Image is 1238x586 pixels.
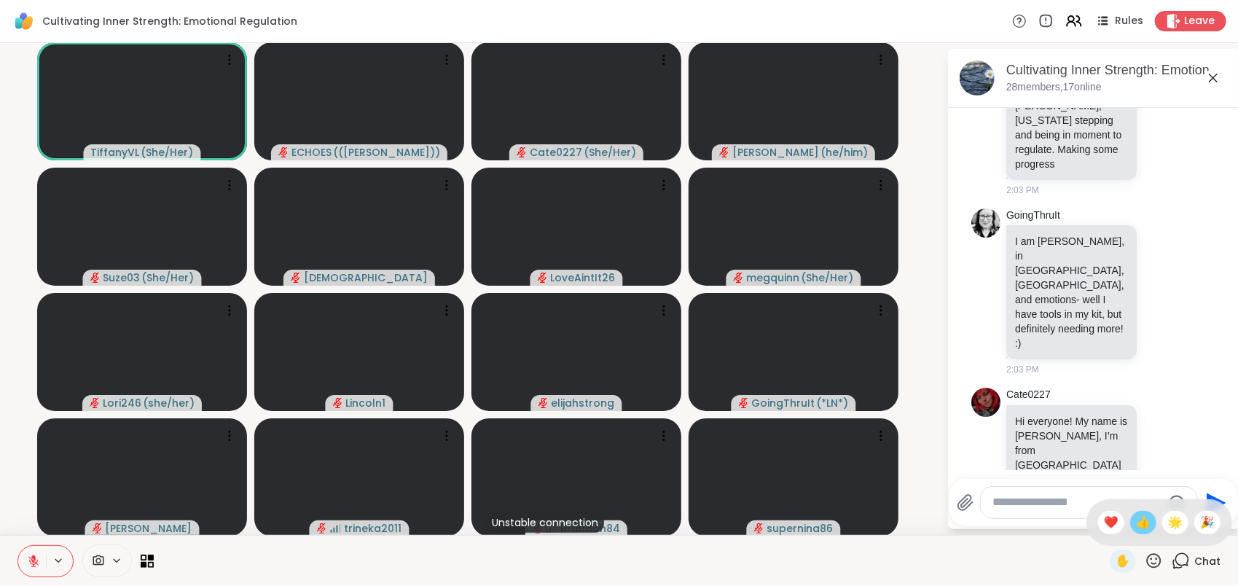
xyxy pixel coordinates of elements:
[1168,494,1186,512] button: Emoji picker
[971,388,1000,417] img: https://sharewell-space-live.sfo3.digitaloceanspaces.com/user-generated/c978fef2-f455-4e41-be1e-c...
[333,145,440,160] span: ( ([PERSON_NAME]) )
[517,147,527,157] span: audio-muted
[1006,208,1060,223] a: GoingThruIt
[1015,98,1128,171] p: [PERSON_NAME], [US_STATE] stepping and being in moment to regulate. Making some progress
[1015,234,1128,351] p: I am [PERSON_NAME], in [GEOGRAPHIC_DATA], [GEOGRAPHIC_DATA], and emotions- well I have tools in m...
[971,208,1000,238] img: https://sharewell-space-live.sfo3.digitaloceanspaces.com/user-generated/3be00ded-bc49-408e-8953-1...
[1006,80,1102,95] p: 28 members, 17 online
[732,145,819,160] span: [PERSON_NAME]
[754,523,764,534] span: audio-muted
[103,396,141,410] span: Lori246
[802,270,854,285] span: ( She/Her )
[345,521,402,536] span: trineka2011
[142,270,195,285] span: ( She/Her )
[93,523,103,534] span: audio-muted
[1116,552,1130,570] span: ✋
[317,523,327,534] span: audio-muted
[739,398,749,408] span: audio-muted
[552,396,615,410] span: elijahstrong
[103,270,141,285] span: Suze03
[1104,514,1118,531] span: ❤️
[1006,363,1039,376] span: 2:03 PM
[1015,414,1128,545] p: Hi everyone! My name is [PERSON_NAME], I’m from [GEOGRAPHIC_DATA] [GEOGRAPHIC_DATA], and I’m here...
[90,398,100,408] span: audio-muted
[291,273,301,283] span: audio-muted
[91,145,140,160] span: TiffanyVL
[1006,388,1051,402] a: Cate0227
[291,145,332,160] span: ECHOES
[538,398,549,408] span: audio-muted
[1198,486,1231,519] button: Send
[346,396,386,410] span: Lincoln1
[551,270,616,285] span: LoveAintIt26
[767,521,834,536] span: supernina86
[278,147,289,157] span: audio-muted
[747,270,800,285] span: megquinn
[1168,514,1183,531] span: 🌟
[992,495,1162,510] textarea: Type your message
[530,145,582,160] span: Cate0227
[143,396,195,410] span: ( she/her )
[960,60,995,95] img: Cultivating Inner Strength: Emotional Regulation, Sep 09
[304,270,428,285] span: [DEMOGRAPHIC_DATA]
[141,145,194,160] span: ( She/Her )
[719,147,729,157] span: audio-muted
[584,145,636,160] span: ( She/Her )
[1184,14,1215,28] span: Leave
[486,512,604,533] div: Unstable connection
[752,396,815,410] span: GoingThruIt
[1006,61,1228,79] div: Cultivating Inner Strength: Emotional Regulation, [DATE]
[1136,514,1151,531] span: 👍
[12,9,36,34] img: ShareWell Logomark
[1006,184,1039,197] span: 2:03 PM
[42,14,297,28] span: Cultivating Inner Strength: Emotional Regulation
[1194,554,1221,569] span: Chat
[106,521,192,536] span: [PERSON_NAME]
[1200,514,1215,531] span: 🎉
[820,145,868,160] span: ( he/him )
[90,273,101,283] span: audio-muted
[1115,14,1143,28] span: Rules
[734,273,744,283] span: audio-muted
[538,273,548,283] span: audio-muted
[333,398,343,408] span: audio-muted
